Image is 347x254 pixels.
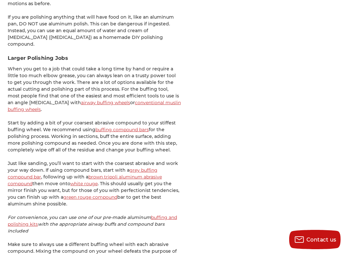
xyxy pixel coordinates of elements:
[8,120,181,153] p: Start by adding a bit of your coarsest abrasive compound to your stiffest buffing wheel. We recom...
[95,127,149,132] a: buffing compound bars
[70,181,98,186] a: white rouge
[307,237,336,243] span: Contact us
[8,221,165,234] em: with the appropriate airway buffs and compound bars included
[8,14,181,48] p: If you are polishing anything that will have food on it, like an aluminum pan, DO NOT use aluminu...
[8,214,151,220] em: For convenience, you can use one of our pre-made aluminum
[8,66,181,113] p: When you get to a job that could take a long time by hand or require a little too much elbow grea...
[289,230,341,249] button: Contact us
[8,54,181,62] h3: Larger Polishing Jobs
[8,160,181,207] p: Just like sanding, you’ll want to start with the coarsest abrasive and work your way down. If usi...
[81,100,130,105] a: airway buffing wheels
[63,194,117,200] a: green rouge compound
